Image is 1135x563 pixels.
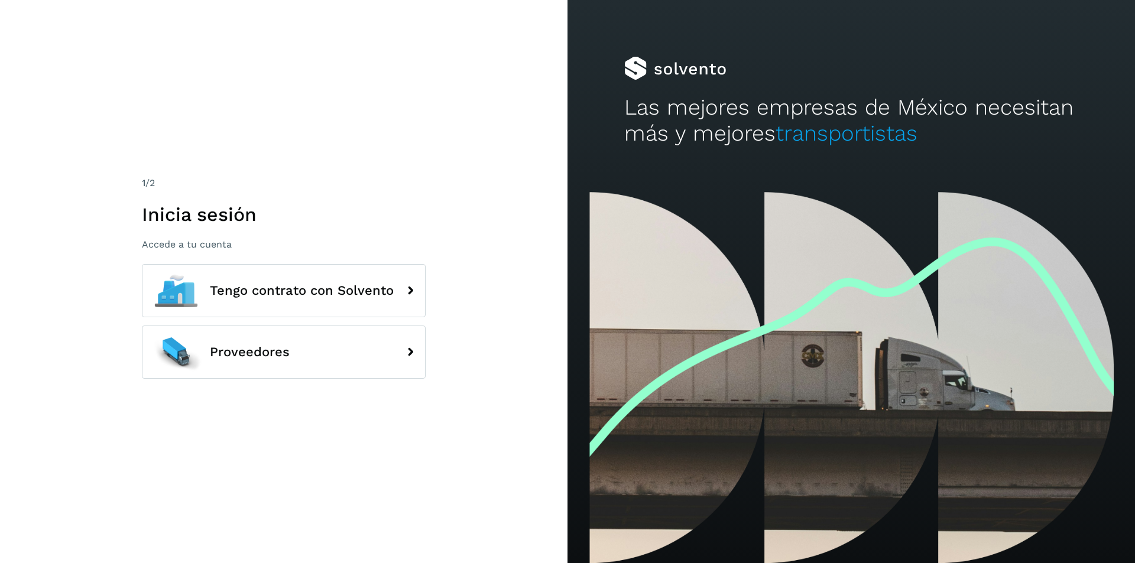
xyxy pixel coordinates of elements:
span: Proveedores [210,345,290,359]
h1: Inicia sesión [142,203,426,226]
button: Proveedores [142,326,426,379]
div: /2 [142,176,426,190]
button: Tengo contrato con Solvento [142,264,426,317]
span: Tengo contrato con Solvento [210,284,394,298]
span: 1 [142,177,145,188]
p: Accede a tu cuenta [142,239,426,250]
span: transportistas [776,121,917,146]
h2: Las mejores empresas de México necesitan más y mejores [624,95,1078,147]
